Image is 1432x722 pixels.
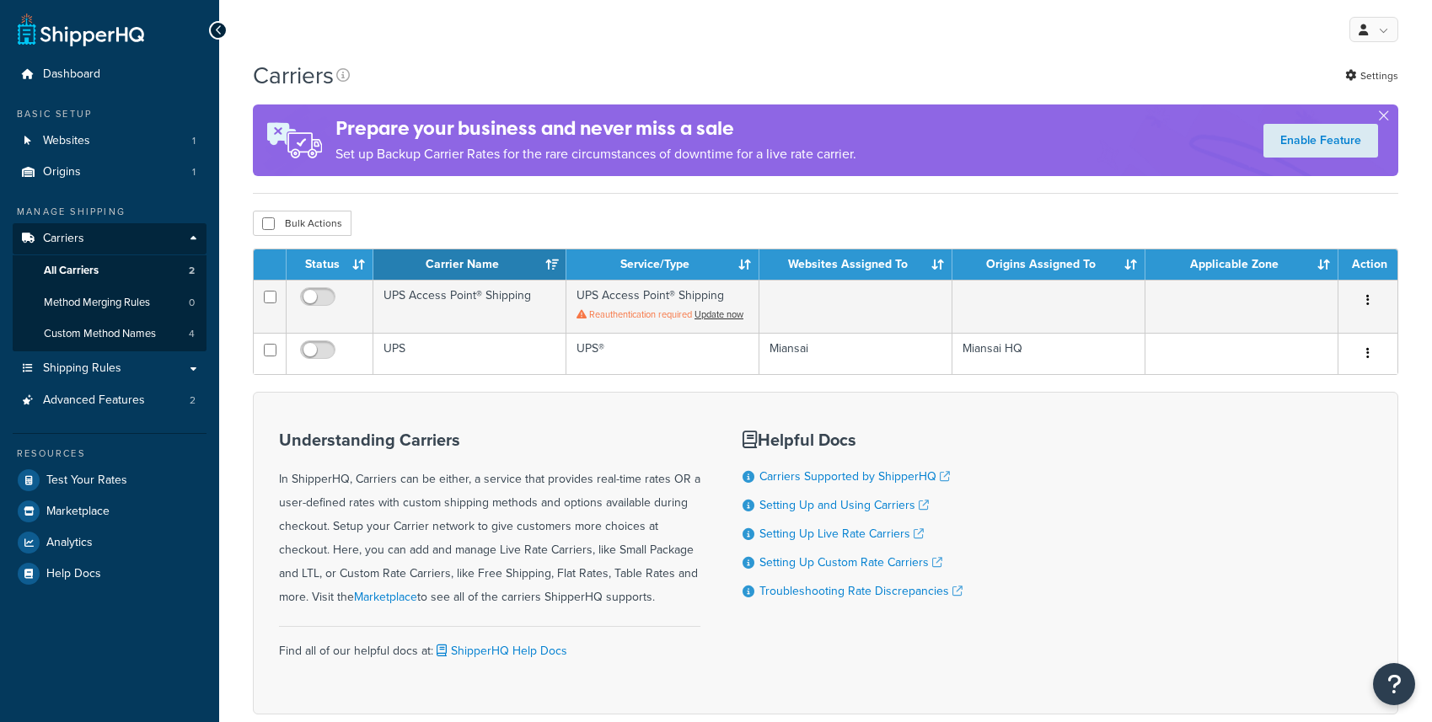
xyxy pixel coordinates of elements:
[43,232,84,246] span: Carriers
[13,223,206,351] li: Carriers
[44,327,156,341] span: Custom Method Names
[44,264,99,278] span: All Carriers
[18,13,144,46] a: ShipperHQ Home
[13,465,206,495] a: Test Your Rates
[253,59,334,92] h1: Carriers
[13,157,206,188] a: Origins 1
[952,333,1145,374] td: Miansai HQ
[13,318,206,350] a: Custom Method Names 4
[44,296,150,310] span: Method Merging Rules
[566,280,759,333] td: UPS Access Point® Shipping
[743,431,963,449] h3: Helpful Docs
[13,385,206,416] li: Advanced Features
[13,353,206,384] a: Shipping Rules
[354,588,417,606] a: Marketplace
[46,505,110,519] span: Marketplace
[1338,249,1397,280] th: Action
[189,264,195,278] span: 2
[279,626,700,663] div: Find all of our helpful docs at:
[13,318,206,350] li: Custom Method Names
[1345,64,1398,88] a: Settings
[192,165,196,179] span: 1
[279,431,700,609] div: In ShipperHQ, Carriers can be either, a service that provides real-time rates OR a user-defined r...
[695,308,743,321] a: Update now
[1373,663,1415,705] button: Open Resource Center
[759,333,952,374] td: Miansai
[13,126,206,157] li: Websites
[253,211,351,236] button: Bulk Actions
[13,287,206,318] li: Method Merging Rules
[566,333,759,374] td: UPS®
[13,255,206,286] li: All Carriers
[1145,249,1338,280] th: Applicable Zone: activate to sort column ascending
[566,249,759,280] th: Service/Type: activate to sort column ascending
[1263,124,1378,158] a: Enable Feature
[373,280,566,333] td: UPS Access Point® Shipping
[13,255,206,286] a: All Carriers 2
[192,134,196,148] span: 1
[13,59,206,90] a: Dashboard
[373,249,566,280] th: Carrier Name: activate to sort column ascending
[759,554,942,571] a: Setting Up Custom Rate Carriers
[759,582,963,600] a: Troubleshooting Rate Discrepancies
[373,333,566,374] td: UPS
[589,308,692,321] span: Reauthentication required
[759,249,952,280] th: Websites Assigned To: activate to sort column ascending
[43,67,100,82] span: Dashboard
[43,361,121,376] span: Shipping Rules
[46,536,93,550] span: Analytics
[279,431,700,449] h3: Understanding Carriers
[46,567,101,581] span: Help Docs
[13,157,206,188] li: Origins
[13,447,206,461] div: Resources
[13,527,206,558] a: Analytics
[335,115,856,142] h4: Prepare your business and never miss a sale
[13,205,206,219] div: Manage Shipping
[253,104,335,176] img: ad-rules-rateshop-fe6ec290ccb7230408bd80ed9643f0289d75e0ffd9eb532fc0e269fcd187b520.png
[13,496,206,527] a: Marketplace
[13,223,206,254] a: Carriers
[189,296,195,310] span: 0
[13,559,206,589] a: Help Docs
[189,327,195,341] span: 4
[287,249,373,280] th: Status: activate to sort column ascending
[13,385,206,416] a: Advanced Features 2
[43,165,81,179] span: Origins
[190,393,196,408] span: 2
[335,142,856,166] p: Set up Backup Carrier Rates for the rare circumstances of downtime for a live rate carrier.
[759,496,929,514] a: Setting Up and Using Carriers
[46,473,127,488] span: Test Your Rates
[759,525,924,543] a: Setting Up Live Rate Carriers
[13,287,206,318] a: Method Merging Rules 0
[433,642,567,660] a: ShipperHQ Help Docs
[43,393,145,408] span: Advanced Features
[759,468,950,485] a: Carriers Supported by ShipperHQ
[43,134,90,148] span: Websites
[13,107,206,121] div: Basic Setup
[952,249,1145,280] th: Origins Assigned To: activate to sort column ascending
[13,126,206,157] a: Websites 1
